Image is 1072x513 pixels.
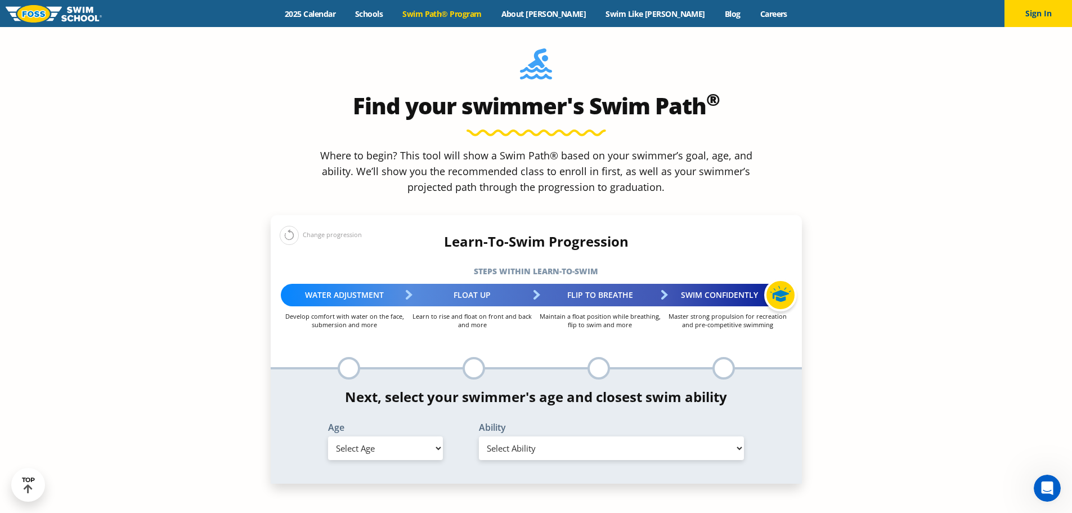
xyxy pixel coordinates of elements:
p: Learn to rise and float on front and back and more [409,312,536,329]
img: Foss-Location-Swimming-Pool-Person.svg [520,48,552,87]
a: Blog [715,8,750,19]
h4: Learn-To-Swim Progression [271,234,802,249]
a: Swim Like [PERSON_NAME] [596,8,715,19]
img: FOSS Swim School Logo [6,5,102,23]
iframe: Intercom live chat [1034,475,1061,502]
a: Careers [750,8,797,19]
div: TOP [22,476,35,494]
div: Float Up [409,284,536,306]
div: Water Adjustment [281,284,409,306]
sup: ® [706,88,720,111]
h5: Steps within Learn-to-Swim [271,264,802,279]
label: Age [328,423,443,432]
a: 2025 Calendar [275,8,346,19]
div: Swim Confidently [664,284,792,306]
p: Maintain a float position while breathing, flip to swim and more [536,312,664,329]
p: Where to begin? This tool will show a Swim Path® based on your swimmer’s goal, age, and ability. ... [316,148,757,195]
a: About [PERSON_NAME] [491,8,596,19]
h4: Next, select your swimmer's age and closest swim ability [271,389,802,405]
p: Master strong propulsion for recreation and pre-competitive swimming [664,312,792,329]
p: Develop comfort with water on the face, submersion and more [281,312,409,329]
div: Change progression [280,225,362,245]
h2: Find your swimmer's Swim Path [271,92,802,119]
label: Ability [479,423,744,432]
a: Schools [346,8,393,19]
a: Swim Path® Program [393,8,491,19]
div: Flip to Breathe [536,284,664,306]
